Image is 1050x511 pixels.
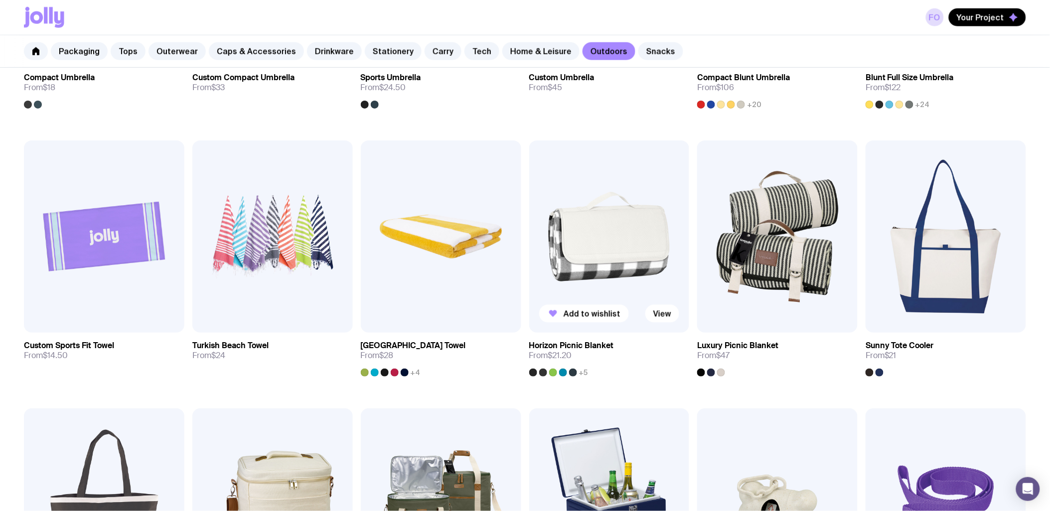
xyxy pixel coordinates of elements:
[529,333,690,377] a: Horizon Picnic BlanketFrom$21.20+5
[866,83,901,93] span: From
[211,350,225,361] span: $24
[24,333,184,369] a: Custom Sports Fit TowelFrom$14.50
[866,73,954,83] h3: Blunt Full Size Umbrella
[149,42,206,60] a: Outerwear
[579,369,588,377] span: +5
[564,309,621,319] span: Add to wishlist
[548,82,563,93] span: $45
[411,369,421,377] span: +4
[24,341,114,351] h3: Custom Sports Fit Towel
[24,65,184,109] a: Compact UmbrellaFrom$18
[583,42,635,60] a: Outdoors
[697,341,778,351] h3: Luxury Picnic Blanket
[949,8,1026,26] button: Your Project
[24,83,55,93] span: From
[697,65,858,109] a: Compact Blunt UmbrellaFrom$106+20
[548,350,572,361] span: $21.20
[529,341,614,351] h3: Horizon Picnic Blanket
[638,42,683,60] a: Snacks
[361,333,521,377] a: [GEOGRAPHIC_DATA] TowelFrom$28+4
[361,351,394,361] span: From
[866,65,1026,109] a: Blunt Full Size UmbrellaFrom$122+24
[747,101,761,109] span: +20
[529,83,563,93] span: From
[192,351,225,361] span: From
[111,42,146,60] a: Tops
[1016,477,1040,501] div: Open Intercom Messenger
[529,351,572,361] span: From
[43,82,55,93] span: $18
[192,65,353,101] a: Custom Compact UmbrellaFrom$33
[361,73,421,83] h3: Sports Umbrella
[885,350,897,361] span: $21
[192,333,353,369] a: Turkish Beach TowelFrom$24
[365,42,422,60] a: Stationery
[380,350,394,361] span: $28
[539,305,629,323] button: Add to wishlist
[915,101,930,109] span: +24
[24,351,68,361] span: From
[697,333,858,377] a: Luxury Picnic BlanketFrom$47
[716,82,734,93] span: $106
[464,42,499,60] a: Tech
[307,42,362,60] a: Drinkware
[529,65,690,101] a: Custom UmbrellaFrom$45
[192,83,225,93] span: From
[716,350,730,361] span: $47
[926,8,944,26] a: FO
[43,350,68,361] span: $14.50
[866,341,934,351] h3: Sunny Tote Cooler
[866,351,897,361] span: From
[866,333,1026,377] a: Sunny Tote CoolerFrom$21
[885,82,901,93] span: $122
[697,351,730,361] span: From
[957,12,1004,22] span: Your Project
[502,42,580,60] a: Home & Leisure
[380,82,406,93] span: $24.50
[361,341,466,351] h3: [GEOGRAPHIC_DATA] Towel
[192,73,295,83] h3: Custom Compact Umbrella
[697,73,790,83] h3: Compact Blunt Umbrella
[51,42,108,60] a: Packaging
[192,341,269,351] h3: Turkish Beach Towel
[24,73,95,83] h3: Compact Umbrella
[361,83,406,93] span: From
[529,73,595,83] h3: Custom Umbrella
[361,65,521,109] a: Sports UmbrellaFrom$24.50
[211,82,225,93] span: $33
[425,42,461,60] a: Carry
[645,305,679,323] a: View
[697,83,734,93] span: From
[209,42,304,60] a: Caps & Accessories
